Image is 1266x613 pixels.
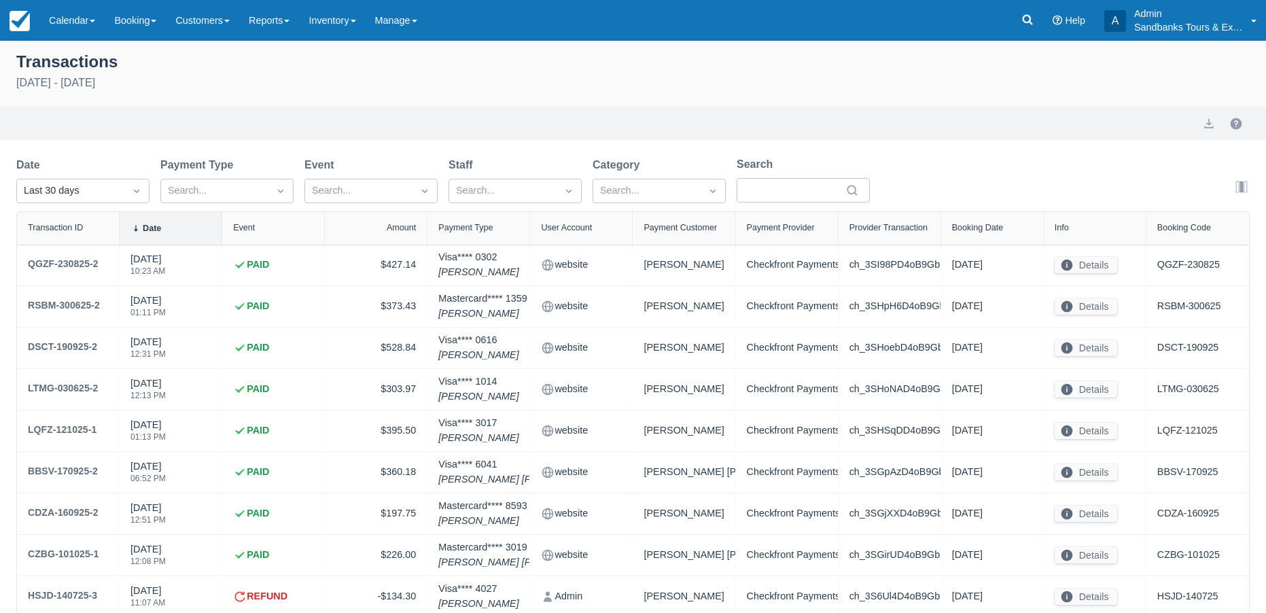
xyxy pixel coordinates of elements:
label: Staff [449,157,478,173]
div: $528.84 [336,338,416,357]
div: [PERSON_NAME] [644,338,724,357]
div: [PERSON_NAME] [644,256,724,275]
button: Details [1055,340,1117,356]
button: Details [1055,423,1117,439]
em: [PERSON_NAME] [438,389,518,404]
label: Date [16,157,46,173]
a: CZBG-101025 [1157,548,1220,563]
div: HSJD-140725-3 [28,587,97,603]
div: [PERSON_NAME] [644,380,724,399]
a: LQFZ-121025 [1157,423,1218,438]
a: CZBG-101025-1 [28,546,99,565]
div: [DATE] [952,504,1032,523]
div: $373.43 [336,297,416,316]
div: [DATE] [952,380,1032,399]
div: A [1104,10,1126,32]
a: HSJD-140725 [1157,589,1218,604]
div: ch_3SGpAzD4oB9Gbrmp1rn9oq7S [849,463,930,482]
a: LTMG-030625-2 [28,380,98,399]
div: 06:52 PM [130,474,166,483]
p: Sandbanks Tours & Experiences [1134,20,1243,34]
div: $303.97 [336,380,416,399]
a: BBSV-170925-2 [28,463,98,482]
div: ch_3SGirUD4oB9Gbrmp20OZPb3S [849,546,930,565]
a: CDZA-160925-2 [28,504,99,523]
div: LTMG-030625-2 [28,380,98,396]
strong: PAID [247,382,269,397]
div: Booking Date [952,223,1004,232]
div: [DATE] [952,587,1032,606]
div: ch_3SHpH6D4oB9Gbrmp0TMThPuL [849,297,930,316]
div: Checkfront Payments [747,380,827,399]
div: [DATE] [130,542,166,574]
div: [DATE] [130,459,166,491]
strong: REFUND [247,589,287,604]
div: Amount [387,223,416,232]
div: [DATE] [952,297,1032,316]
div: [DATE] [952,463,1032,482]
a: QGZF-230825 [1157,258,1220,273]
span: Dropdown icon [706,184,720,198]
em: [PERSON_NAME] [438,348,518,363]
div: Admin [541,587,621,606]
button: Details [1055,547,1117,563]
i: Help [1053,16,1062,25]
strong: PAID [247,299,269,314]
div: website [541,504,621,523]
span: Dropdown icon [274,184,287,198]
div: [PERSON_NAME] [644,297,724,316]
div: [DATE] - [DATE] [16,75,1250,91]
div: Transactions [16,49,1250,72]
div: Checkfront Payments [747,504,827,523]
div: Last 30 days [24,183,118,198]
div: [DATE] [130,501,166,532]
div: Checkfront Payments [747,587,827,606]
div: 12:13 PM [130,391,166,400]
em: [PERSON_NAME] [438,514,527,529]
div: Checkfront Payments [747,421,827,440]
div: Payment Provider [747,223,815,232]
span: Dropdown icon [418,184,432,198]
div: Checkfront Payments [747,256,827,275]
div: BBSV-170925-2 [28,463,98,479]
div: Mastercard **** 8593 [438,499,527,528]
div: website [541,546,621,565]
div: 01:13 PM [130,433,166,441]
div: [DATE] [130,418,166,449]
div: Payment Customer [644,223,717,232]
a: QGZF-230825-2 [28,256,99,275]
div: [PERSON_NAME] [PERSON_NAME] [644,546,724,565]
em: [PERSON_NAME] [438,597,518,612]
button: Details [1055,589,1117,605]
a: HSJD-140725-3 [28,587,97,606]
div: DSCT-190925-2 [28,338,97,355]
em: [PERSON_NAME] [438,265,518,280]
div: Mastercard **** 3019 [438,540,602,570]
img: checkfront-main-nav-mini-logo.png [10,11,30,31]
a: DSCT-190925-2 [28,338,97,357]
button: Details [1055,506,1117,522]
div: ch_3SI98PD4oB9Gbrmp0KmhMdmN [849,256,930,275]
div: $427.14 [336,256,416,275]
a: BBSV-170925 [1157,465,1218,480]
div: $360.18 [336,463,416,482]
div: [PERSON_NAME] [PERSON_NAME] [644,463,724,482]
div: 12:31 PM [130,350,166,358]
div: CDZA-160925-2 [28,504,99,521]
div: [DATE] [952,256,1032,275]
div: ch_3SHoNAD4oB9Gbrmp2Lzhik8H [849,380,930,399]
div: Checkfront Payments [747,297,827,316]
div: ch_3S6Ul4D4oB9Gbrmp08HJXNtl_r3 [849,587,930,606]
div: 11:07 AM [130,599,165,607]
div: ch_3SHoebD4oB9Gbrmp2Q1Rzr6r [849,338,930,357]
div: [DATE] [952,338,1032,357]
div: [DATE] [130,294,166,325]
span: Dropdown icon [130,184,143,198]
div: $395.50 [336,421,416,440]
div: -$134.30 [336,587,416,606]
a: CDZA-160925 [1157,506,1219,521]
div: $197.75 [336,504,416,523]
div: ch_3SGjXXD4oB9Gbrmp1esiKTRb [849,504,930,523]
div: [DATE] [130,335,166,366]
div: 12:51 PM [130,516,166,524]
